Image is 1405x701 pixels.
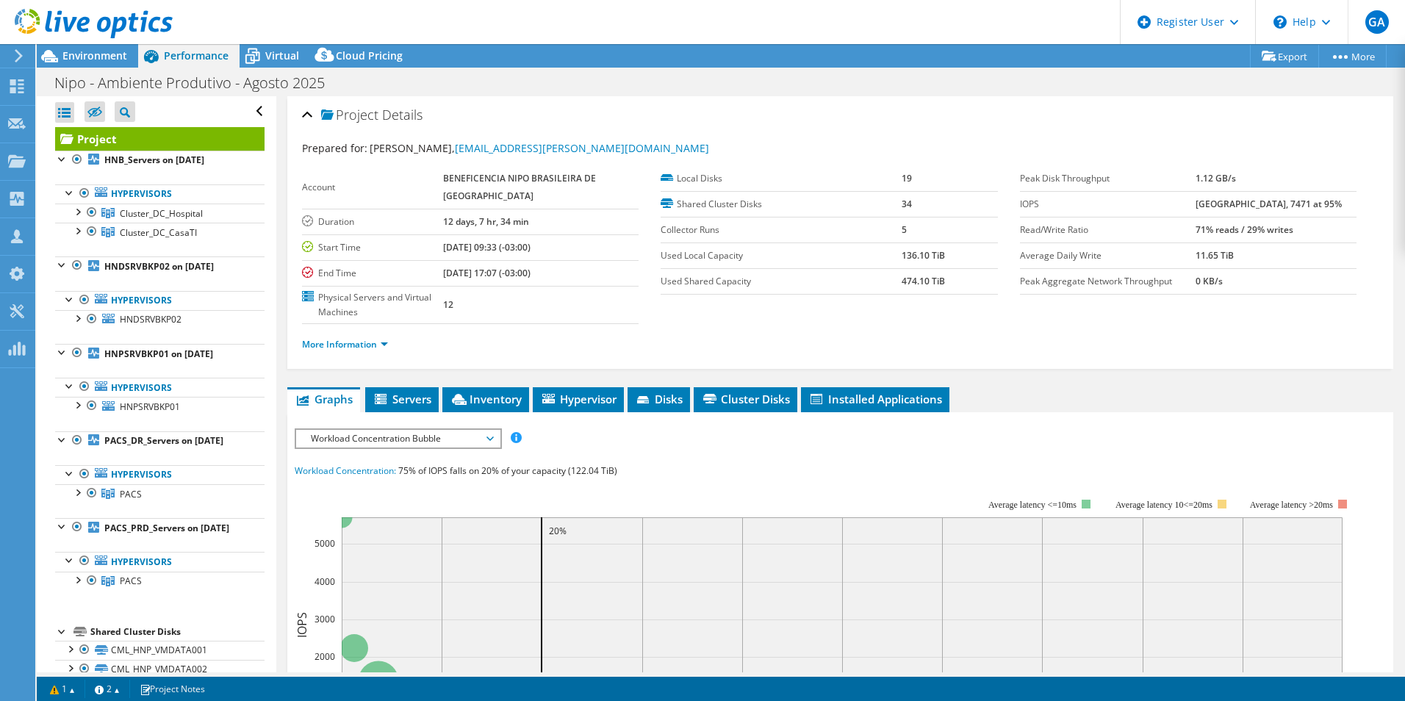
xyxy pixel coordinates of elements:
[1020,197,1196,212] label: IOPS
[55,397,265,416] a: HNPSRVBKP01
[443,267,531,279] b: [DATE] 17:07 (-03:00)
[302,240,443,255] label: Start Time
[303,430,492,447] span: Workload Concentration Bubble
[315,650,335,663] text: 2000
[321,108,378,123] span: Project
[55,465,265,484] a: Hypervisors
[62,48,127,62] span: Environment
[55,484,265,503] a: PACS
[1196,198,1342,210] b: [GEOGRAPHIC_DATA], 7471 at 95%
[1020,274,1196,289] label: Peak Aggregate Network Throughput
[635,392,683,406] span: Disks
[55,344,265,363] a: HNPSRVBKP01 on [DATE]
[120,488,142,500] span: PACS
[55,431,265,450] a: PACS_DR_Servers on [DATE]
[164,48,229,62] span: Performance
[129,680,215,698] a: Project Notes
[902,172,912,184] b: 19
[120,207,203,220] span: Cluster_DC_Hospital
[55,378,265,397] a: Hypervisors
[1115,500,1212,510] tspan: Average latency 10<=20ms
[902,223,907,236] b: 5
[443,215,529,228] b: 12 days, 7 hr, 34 min
[295,392,353,406] span: Graphs
[382,106,423,123] span: Details
[1365,10,1389,34] span: GA
[104,348,213,360] b: HNPSRVBKP01 on [DATE]
[1250,500,1333,510] text: Average latency >20ms
[302,215,443,229] label: Duration
[55,151,265,170] a: HNB_Servers on [DATE]
[40,680,85,698] a: 1
[988,500,1077,510] tspan: Average latency <=10ms
[55,660,265,679] a: CML_HNP_VMDATA002
[1196,249,1234,262] b: 11.65 TiB
[90,623,265,641] div: Shared Cluster Disks
[661,248,902,263] label: Used Local Capacity
[1196,223,1293,236] b: 71% reads / 29% writes
[315,575,335,588] text: 4000
[902,249,945,262] b: 136.10 TiB
[55,204,265,223] a: Cluster_DC_Hospital
[48,75,348,91] h1: Nipo - Ambiente Produtivo - Agosto 2025
[302,141,367,155] label: Prepared for:
[104,434,223,447] b: PACS_DR_Servers on [DATE]
[120,226,197,239] span: Cluster_DC_CasaTI
[1273,15,1287,29] svg: \n
[336,48,403,62] span: Cloud Pricing
[55,223,265,242] a: Cluster_DC_CasaTI
[120,575,142,587] span: PACS
[701,392,790,406] span: Cluster Disks
[315,537,335,550] text: 5000
[55,552,265,571] a: Hypervisors
[661,197,902,212] label: Shared Cluster Disks
[302,338,388,350] a: More Information
[661,171,902,186] label: Local Disks
[1020,171,1196,186] label: Peak Disk Throughput
[55,310,265,329] a: HNDSRVBKP02
[104,260,214,273] b: HNDSRVBKP02 on [DATE]
[55,291,265,310] a: Hypervisors
[294,612,310,638] text: IOPS
[661,274,902,289] label: Used Shared Capacity
[302,290,443,320] label: Physical Servers and Virtual Machines
[902,198,912,210] b: 34
[370,141,709,155] span: [PERSON_NAME],
[265,48,299,62] span: Virtual
[661,223,902,237] label: Collector Runs
[443,172,596,202] b: BENEFICENCIA NIPO BRASILEIRA DE [GEOGRAPHIC_DATA]
[450,392,522,406] span: Inventory
[85,680,130,698] a: 2
[55,518,265,537] a: PACS_PRD_Servers on [DATE]
[443,298,453,311] b: 12
[1020,223,1196,237] label: Read/Write Ratio
[1196,172,1236,184] b: 1.12 GB/s
[1318,45,1387,68] a: More
[540,392,617,406] span: Hypervisor
[55,572,265,591] a: PACS
[55,641,265,660] a: CML_HNP_VMDATA001
[443,241,531,254] b: [DATE] 09:33 (-03:00)
[455,141,709,155] a: [EMAIL_ADDRESS][PERSON_NAME][DOMAIN_NAME]
[1020,248,1196,263] label: Average Daily Write
[55,184,265,204] a: Hypervisors
[302,180,443,195] label: Account
[55,127,265,151] a: Project
[373,392,431,406] span: Servers
[120,313,182,326] span: HNDSRVBKP02
[104,154,204,166] b: HNB_Servers on [DATE]
[398,464,617,477] span: 75% of IOPS falls on 20% of your capacity (122.04 TiB)
[808,392,942,406] span: Installed Applications
[1196,275,1223,287] b: 0 KB/s
[315,613,335,625] text: 3000
[295,464,396,477] span: Workload Concentration:
[1250,45,1319,68] a: Export
[55,256,265,276] a: HNDSRVBKP02 on [DATE]
[120,400,180,413] span: HNPSRVBKP01
[549,525,567,537] text: 20%
[902,275,945,287] b: 474.10 TiB
[104,522,229,534] b: PACS_PRD_Servers on [DATE]
[302,266,443,281] label: End Time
